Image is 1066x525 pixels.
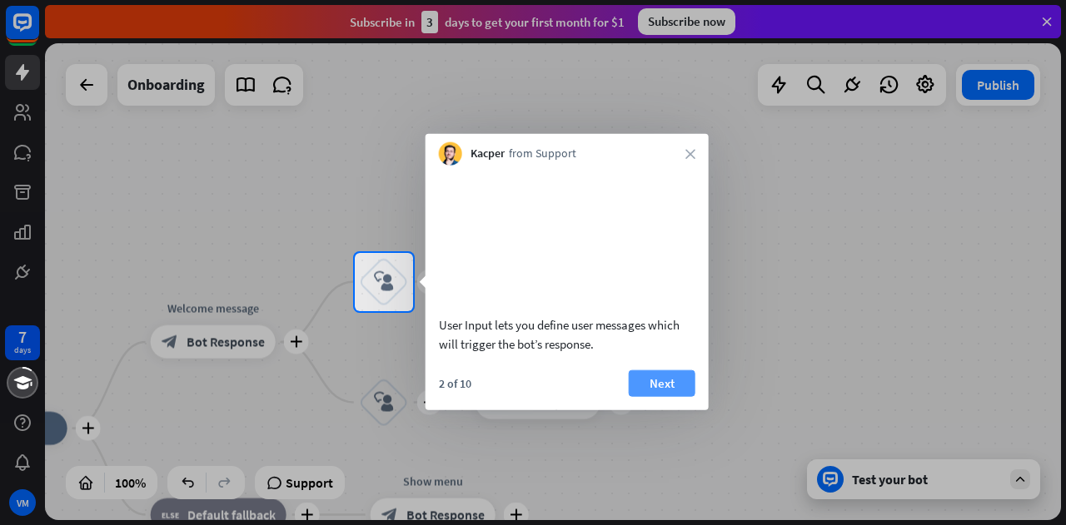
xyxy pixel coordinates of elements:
div: 2 of 10 [439,375,471,390]
button: Next [629,369,695,396]
i: close [685,149,695,159]
span: from Support [509,146,576,162]
button: Open LiveChat chat widget [13,7,63,57]
div: User Input lets you define user messages which will trigger the bot’s response. [439,315,695,353]
span: Kacper [471,146,505,162]
i: block_user_input [374,272,394,292]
